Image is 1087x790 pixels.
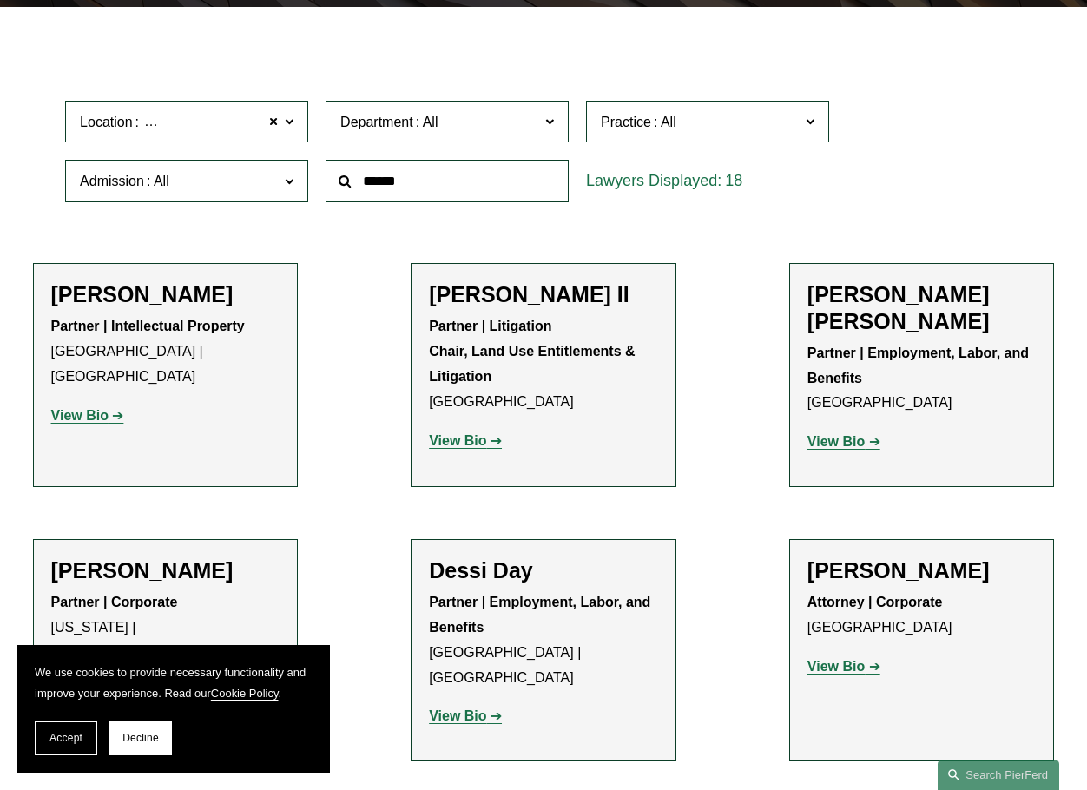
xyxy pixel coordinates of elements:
h2: [PERSON_NAME] [51,281,280,307]
strong: View Bio [807,659,865,674]
strong: Partner | Corporate [51,595,178,609]
strong: Attorney | Corporate [807,595,943,609]
strong: View Bio [807,434,865,449]
strong: Partner | Intellectual Property [51,319,245,333]
a: View Bio [429,708,502,723]
h2: [PERSON_NAME] II [429,281,658,307]
strong: Partner | Employment, Labor, and Benefits [807,346,1033,385]
span: 18 [725,172,742,189]
h2: [PERSON_NAME] [51,557,280,583]
span: Practice [601,115,651,129]
span: Decline [122,732,159,744]
h2: Dessi Day [429,557,658,583]
span: Accept [49,732,82,744]
span: [GEOGRAPHIC_DATA] [142,111,287,134]
section: Cookie banner [17,645,330,773]
p: [GEOGRAPHIC_DATA] [807,341,1037,416]
strong: View Bio [51,408,109,423]
strong: Partner | Litigation Chair, Land Use Entitlements & Litigation [429,319,639,384]
span: Location [80,115,133,129]
strong: Partner | Employment, Labor, and Benefits [429,595,655,635]
p: [GEOGRAPHIC_DATA] [429,314,658,414]
p: We use cookies to provide necessary functionality and improve your experience. Read our . [35,662,313,703]
p: [GEOGRAPHIC_DATA] | [GEOGRAPHIC_DATA] [51,314,280,389]
h2: [PERSON_NAME] [PERSON_NAME] [807,281,1037,334]
p: [US_STATE] | [GEOGRAPHIC_DATA] [51,590,280,665]
strong: View Bio [429,708,486,723]
span: Admission [80,174,144,188]
button: Accept [35,721,97,755]
a: View Bio [51,408,124,423]
a: Search this site [938,760,1059,790]
p: [GEOGRAPHIC_DATA] | [GEOGRAPHIC_DATA] [429,590,658,690]
a: View Bio [429,433,502,448]
a: View Bio [807,434,880,449]
a: Cookie Policy [211,687,279,700]
strong: View Bio [429,433,486,448]
span: Department [340,115,413,129]
a: View Bio [807,659,880,674]
h2: [PERSON_NAME] [807,557,1037,583]
button: Decline [109,721,172,755]
p: [GEOGRAPHIC_DATA] [807,590,1037,641]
